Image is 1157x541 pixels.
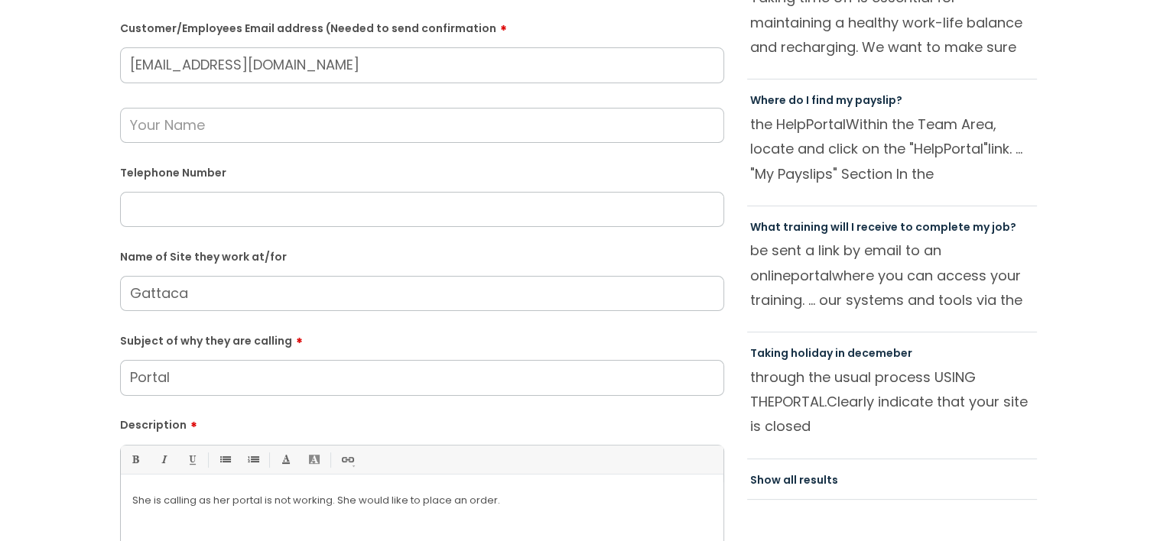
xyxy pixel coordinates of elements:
[750,219,1016,235] a: What training will I receive to complete my job?
[215,450,234,469] a: • Unordered List (Ctrl-Shift-7)
[120,47,724,83] input: Email
[750,112,1035,186] p: the Help Within the Team Area, locate and click on the "Help link. ... "My Payslips" Section In t...
[276,450,295,469] a: Font Color
[791,266,832,285] span: portal
[750,365,1035,439] p: through the usual process USING THE Clearly indicate that your site is closed
[750,345,912,361] a: Taking holiday in decemeber
[750,92,902,108] a: Where do I find my payslip?
[944,139,988,158] span: Portal"
[125,450,145,469] a: Bold (Ctrl-B)
[243,450,262,469] a: 1. Ordered List (Ctrl-Shift-8)
[304,450,323,469] a: Back Color
[120,248,724,264] label: Name of Site they work at/for
[750,472,838,488] a: Show all results
[337,450,356,469] a: Link
[806,115,846,134] span: Portal
[120,413,724,432] label: Description
[775,392,827,411] span: PORTAL.
[120,164,724,180] label: Telephone Number
[120,17,724,35] label: Customer/Employees Email address (Needed to send confirmation
[750,238,1035,312] p: be sent a link by email to an online where you can access your training. ... our systems and tool...
[132,494,712,507] p: She is calling as her portal is not working. She would like to place an order .
[120,329,724,348] label: Subject of why they are calling
[154,450,173,469] a: Italic (Ctrl-I)
[120,108,724,143] input: Your Name
[182,450,201,469] a: Underline(Ctrl-U)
